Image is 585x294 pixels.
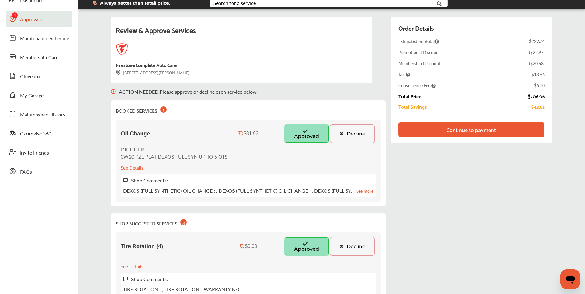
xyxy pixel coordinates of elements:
[330,237,375,256] button: Decline
[330,124,375,143] button: Decline
[100,1,170,5] span: Always better than retail price.
[6,11,72,27] a: Approvals
[121,146,228,153] p: OIL FILTER
[116,218,187,227] div: SHOP SUGGESTED SERVICES
[398,49,440,55] div: Promotional Discount
[531,104,545,109] div: $43.65
[534,82,545,88] div: $6.00
[284,237,329,256] button: Approved
[20,168,32,176] span: FAQs
[447,127,496,133] div: Continue to payment
[121,131,150,137] span: Oil Change
[92,0,97,6] img: dollor_label_vector.a70140d1.svg
[20,35,69,43] span: Maintenance Schedule
[121,163,143,171] div: See Details
[20,73,41,81] span: Glovebox
[116,105,167,115] div: BOOKED SERVICES
[6,49,72,65] a: Membership Card
[20,130,51,138] span: CarAdvise 360
[528,93,545,99] div: $206.06
[131,276,168,283] label: Shop Comments:
[532,71,545,77] div: $13.96
[131,177,168,184] label: Shop Comments:
[529,38,545,44] div: $229.74
[6,68,72,84] a: Glovebox
[398,71,410,77] span: Tax
[116,61,176,69] div: Firestone Complete Auto Care
[116,43,128,56] img: logo-firestone.png
[6,30,72,46] a: Maintenance Schedule
[213,1,256,6] div: Search for a service
[356,187,373,194] a: See more
[119,88,160,95] b: ACTION NEEDED :
[6,163,72,179] a: FAQs
[398,82,436,88] span: Convenience Fee
[123,286,244,293] p: TIRE ROTATION : , TIRE ROTATION - WARRANTY N/C :
[116,24,367,43] div: Review & Approve Services
[245,244,257,249] div: $0.00
[398,38,439,44] span: Estimated Subtotal
[529,60,545,66] div: ( $20.68 )
[284,124,329,143] button: Approved
[6,87,72,103] a: My Garage
[529,49,545,55] div: ( $22.97 )
[116,70,121,75] img: svg+xml;base64,PHN2ZyB3aWR0aD0iMTYiIGhlaWdodD0iMTciIHZpZXdCb3g9IjAgMCAxNiAxNyIgZmlsbD0ibm9uZSIgeG...
[20,92,44,100] span: My Garage
[398,23,434,33] div: Order Details
[123,276,128,282] img: svg+xml;base64,PHN2ZyB3aWR0aD0iMTYiIGhlaWdodD0iMTciIHZpZXdCb3g9IjAgMCAxNiAxNyIgZmlsbD0ibm9uZSIgeG...
[398,60,440,66] div: Membership Discount
[6,144,72,160] a: Invite Friends
[123,178,128,183] img: svg+xml;base64,PHN2ZyB3aWR0aD0iMTYiIGhlaWdodD0iMTciIHZpZXdCb3g9IjAgMCAxNiAxNyIgZmlsbD0ibm9uZSIgeG...
[560,269,580,289] iframe: Button to launch messaging window
[116,69,189,76] div: [STREET_ADDRESS][PERSON_NAME]
[111,83,116,100] img: svg+xml;base64,PHN2ZyB3aWR0aD0iMTYiIGhlaWdodD0iMTciIHZpZXdCb3g9IjAgMCAxNiAxNyIgZmlsbD0ibm9uZSIgeG...
[6,106,72,122] a: Maintenance History
[180,219,187,225] div: 3
[398,93,421,99] div: Total Price
[119,88,257,95] p: Please approve or decline each service below
[121,153,228,160] p: 0W20 PZL PLAT DEXOS FULL SYN UP TO 5 QTS
[20,149,49,157] span: Invite Friends
[121,243,163,250] span: Tire Rotation (4)
[244,131,259,136] div: $81.93
[20,16,42,24] span: Approvals
[6,125,72,141] a: CarAdvise 360
[20,54,59,62] span: Membership Card
[160,106,167,113] div: 1
[398,104,427,109] div: Total Savings
[121,262,143,270] div: See Details
[20,111,65,119] span: Maintenance History
[123,187,373,194] p: DEXOS (FULL SYNTHETIC) OIL CHANGE : , DEXOS (FULL SYNTHETIC) OIL CHANGE : , DEXOS (FULL SY…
